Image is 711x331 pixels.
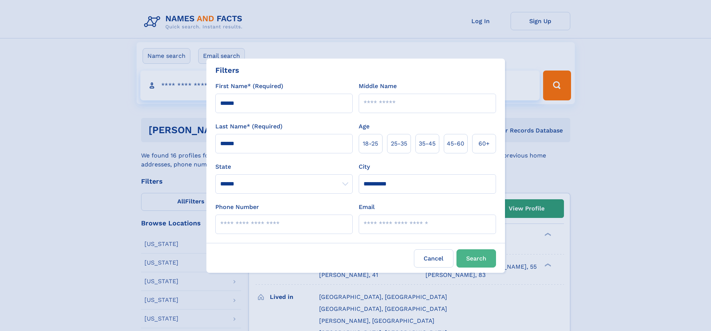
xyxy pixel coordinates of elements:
[478,139,490,148] span: 60+
[359,203,375,212] label: Email
[456,249,496,268] button: Search
[215,162,353,171] label: State
[363,139,378,148] span: 18‑25
[215,65,239,76] div: Filters
[215,122,283,131] label: Last Name* (Required)
[419,139,436,148] span: 35‑45
[215,203,259,212] label: Phone Number
[359,162,370,171] label: City
[359,122,369,131] label: Age
[215,82,283,91] label: First Name* (Required)
[414,249,453,268] label: Cancel
[447,139,464,148] span: 45‑60
[391,139,407,148] span: 25‑35
[359,82,397,91] label: Middle Name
